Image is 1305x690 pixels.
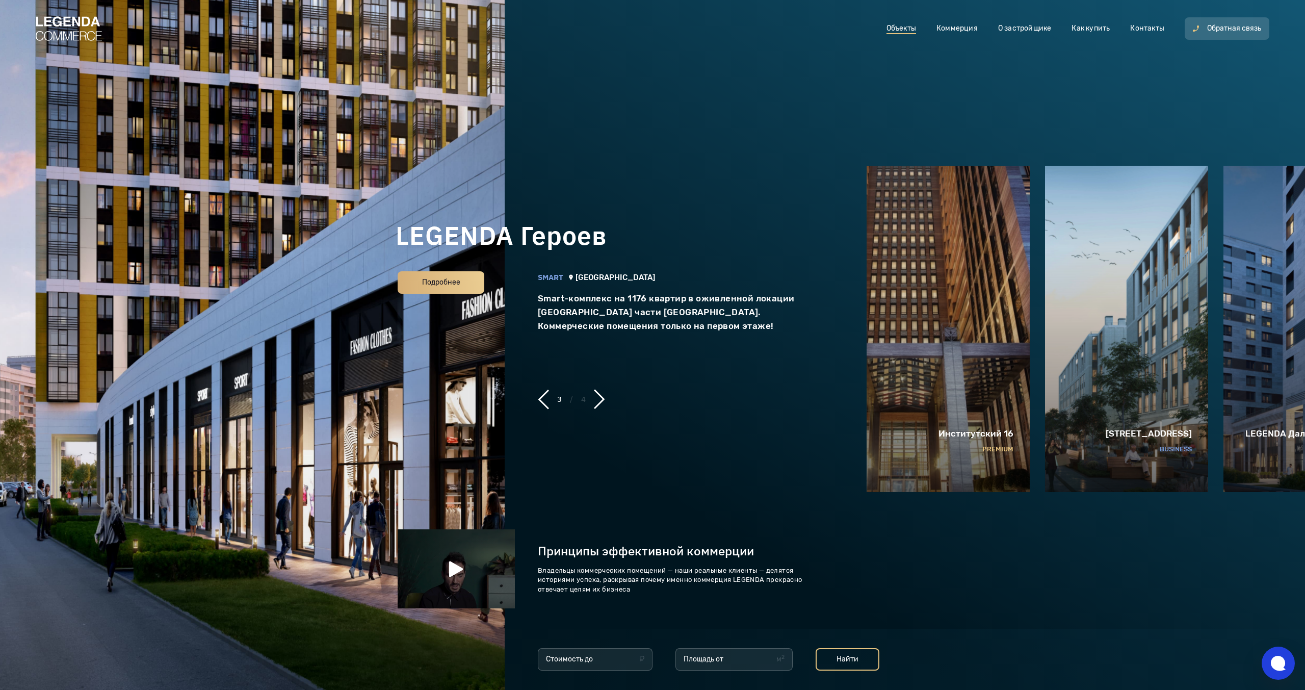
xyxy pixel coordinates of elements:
[398,529,813,608] button: Запуск видео
[638,648,652,671] label: ₽
[998,23,1052,34] a: О застройщике
[594,389,605,410] button: Следующий объект
[886,23,916,34] a: Объекты
[883,444,1013,454] p: premium
[1061,427,1192,441] h3: [STREET_ADDRESS]
[936,23,978,34] a: Коммерция
[396,221,607,250] h2: LEGENDA Героев
[538,648,597,671] label: Стоимость до
[1072,23,1110,34] a: Как купить
[398,221,607,250] a: LEGENDA Героев
[775,648,793,671] label: м
[1061,444,1192,454] p: business
[675,648,727,671] label: Площадь от
[781,654,785,660] sup: 2
[398,271,484,294] a: Подробнее
[883,427,1013,441] h3: Институтский 16
[816,648,879,671] button: Найти
[1185,17,1269,40] button: Обратная связь
[1130,23,1164,34] a: Контакты
[538,389,549,410] button: Предыдущий объект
